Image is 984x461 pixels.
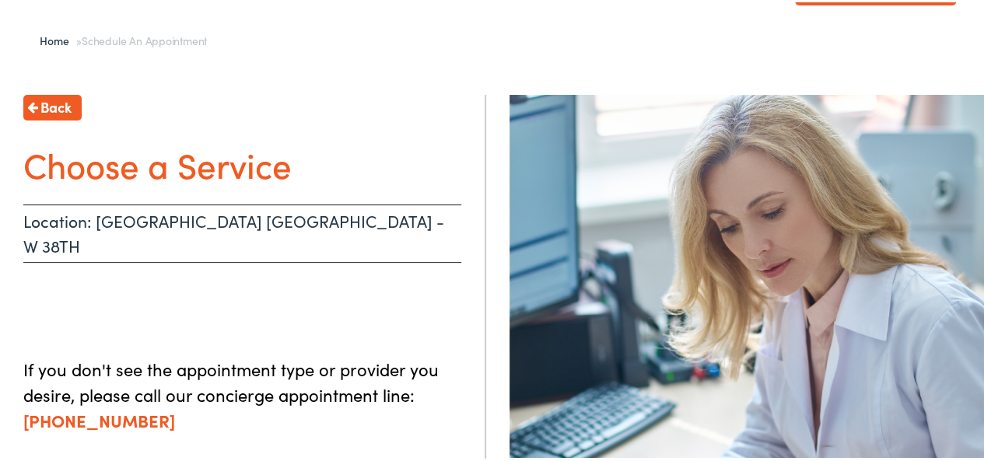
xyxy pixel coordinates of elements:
[40,30,76,46] a: Home
[40,94,72,115] span: Back
[23,406,175,430] a: [PHONE_NUMBER]
[23,202,461,260] p: Location: [GEOGRAPHIC_DATA] [GEOGRAPHIC_DATA] - W 38TH
[82,30,207,46] span: Schedule an Appointment
[40,30,207,46] span: »
[23,93,82,118] a: Back
[23,141,461,183] h1: Choose a Service
[23,354,461,431] p: If you don't see the appointment type or provider you desire, please call our concierge appointme...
